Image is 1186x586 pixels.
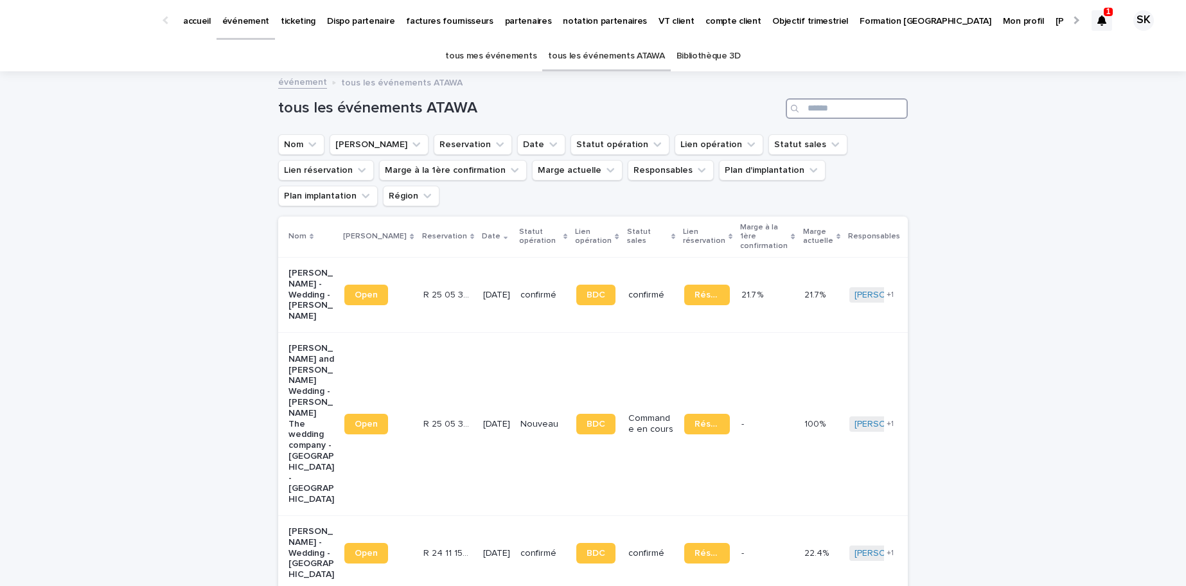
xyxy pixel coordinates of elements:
[483,290,510,301] p: [DATE]
[330,134,429,155] button: Lien Stacker
[379,160,527,181] button: Marge à la 1ère confirmation
[627,225,668,249] p: Statut sales
[483,419,510,430] p: [DATE]
[684,414,730,434] a: Réservation
[854,290,925,301] a: [PERSON_NAME]
[628,290,674,301] p: confirmé
[355,549,378,558] span: Open
[741,416,747,430] p: -
[288,268,334,322] p: [PERSON_NAME] - Wedding - [PERSON_NAME]
[278,186,378,206] button: Plan implantation
[341,75,463,89] p: tous les événements ATAWA
[804,416,828,430] p: 100%
[288,229,306,244] p: Nom
[520,290,566,301] p: confirmé
[804,287,828,301] p: 21.7%
[520,419,566,430] p: Nouveau
[803,225,833,249] p: Marge actuelle
[483,548,510,559] p: [DATE]
[548,41,664,71] a: tous les événements ATAWA
[628,160,714,181] button: Responsables
[355,290,378,299] span: Open
[719,160,826,181] button: Plan d'implantation
[695,549,720,558] span: Réservation
[288,343,334,505] p: [PERSON_NAME] and [PERSON_NAME] Wedding - [PERSON_NAME] The wedding company - [GEOGRAPHIC_DATA] -...
[768,134,847,155] button: Statut sales
[355,420,378,429] span: Open
[1133,10,1154,31] div: SK
[587,290,605,299] span: BDC
[278,99,781,118] h1: tous les événements ATAWA
[288,526,334,580] p: [PERSON_NAME] - Wedding - [GEOGRAPHIC_DATA]
[1092,10,1112,31] div: 1
[423,416,472,430] p: R 25 05 3506
[675,134,763,155] button: Lien opération
[628,548,674,559] p: confirmé
[571,134,669,155] button: Statut opération
[423,287,472,301] p: R 25 05 3705
[695,290,720,299] span: Réservation
[848,229,900,244] p: Responsables
[587,420,605,429] span: BDC
[908,225,961,249] p: Plan d'implantation
[278,257,1106,332] tr: [PERSON_NAME] - Wedding - [PERSON_NAME]OpenR 25 05 3705R 25 05 3705 [DATE]confirméBDCconfirméRése...
[684,543,730,564] a: Réservation
[854,419,925,430] a: [PERSON_NAME]
[683,225,725,249] p: Lien réservation
[628,413,674,435] p: Commande en cours
[1106,7,1111,16] p: 1
[445,41,536,71] a: tous mes événements
[423,546,472,559] p: R 24 11 1598
[26,8,150,33] img: Ls34BcGeRexTGTNfXpUC
[887,291,894,299] span: + 1
[576,414,615,434] a: BDC
[278,160,374,181] button: Lien réservation
[344,285,388,305] a: Open
[482,229,500,244] p: Date
[741,287,766,301] p: 21.7 %
[383,186,439,206] button: Région
[576,543,615,564] a: BDC
[434,134,512,155] button: Reservation
[532,160,623,181] button: Marge actuelle
[344,414,388,434] a: Open
[517,134,565,155] button: Date
[519,225,560,249] p: Statut opération
[576,285,615,305] a: BDC
[695,420,720,429] span: Réservation
[786,98,908,119] input: Search
[854,548,925,559] a: [PERSON_NAME]
[575,225,612,249] p: Lien opération
[684,285,730,305] a: Réservation
[422,229,467,244] p: Reservation
[887,420,894,428] span: + 1
[278,134,324,155] button: Nom
[343,229,407,244] p: [PERSON_NAME]
[740,220,788,253] p: Marge à la 1ère confirmation
[804,546,831,559] p: 22.4%
[344,543,388,564] a: Open
[520,548,566,559] p: confirmé
[741,546,747,559] p: -
[587,549,605,558] span: BDC
[887,549,894,557] span: + 1
[278,332,1106,515] tr: [PERSON_NAME] and [PERSON_NAME] Wedding - [PERSON_NAME] The wedding company - [GEOGRAPHIC_DATA] -...
[677,41,741,71] a: Bibliothèque 3D
[278,74,327,89] a: événement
